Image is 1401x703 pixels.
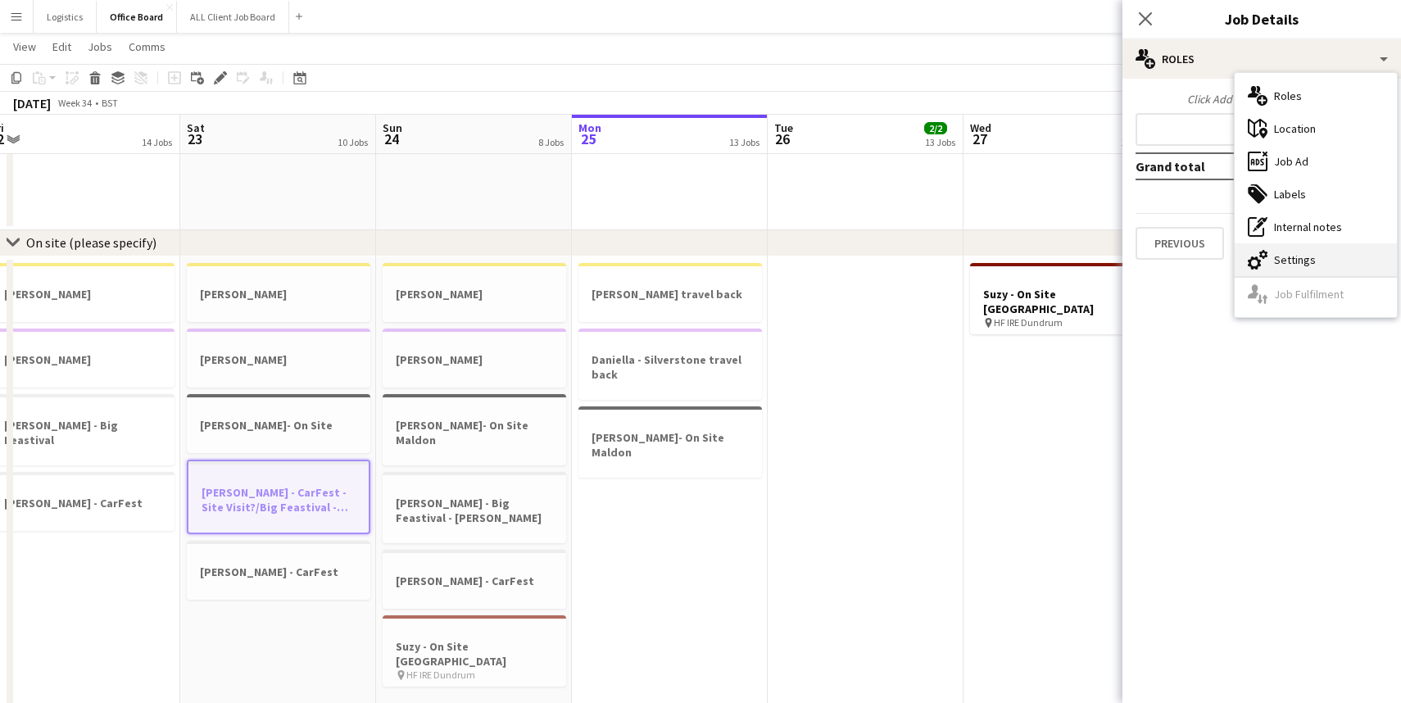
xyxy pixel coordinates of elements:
span: Sat [187,120,205,135]
h3: [PERSON_NAME] - CarFest - Site Visit?/Big Feastival - [PERSON_NAME] [188,485,369,515]
h3: [PERSON_NAME] [187,287,370,302]
div: 10 Jobs [338,136,368,148]
button: Previous [1136,227,1224,260]
span: Comms [129,39,165,54]
app-job-card: [PERSON_NAME] - CarFest [187,541,370,600]
app-job-card: [PERSON_NAME] travel back [578,263,762,322]
span: Tue [774,120,793,135]
app-job-card: [PERSON_NAME]- On Site Maldon [383,394,566,465]
div: BST [102,97,118,109]
a: Comms [122,36,172,57]
app-job-card: [PERSON_NAME] [383,329,566,388]
span: Wed [970,120,991,135]
div: Settings [1235,243,1397,276]
div: Click Add Role to add new role [1136,92,1388,107]
a: Edit [46,36,78,57]
span: Jobs [88,39,112,54]
h3: [PERSON_NAME] - Big Feastival - [PERSON_NAME] [383,496,566,525]
div: Roles [1235,79,1397,112]
app-job-card: [PERSON_NAME] - CarFest - Site Visit?/Big Feastival - [PERSON_NAME] [187,460,370,534]
a: View [7,36,43,57]
h3: [PERSON_NAME] [383,287,566,302]
app-job-card: [PERSON_NAME] - Big Feastival - [PERSON_NAME] [383,472,566,543]
span: 24 [380,129,402,148]
h3: [PERSON_NAME] [383,352,566,367]
app-job-card: [PERSON_NAME]- On Site Maldon [578,406,762,478]
h3: [PERSON_NAME]- On Site [187,418,370,433]
span: Week 34 [54,97,95,109]
div: On site (please specify) [26,234,156,251]
span: Mon [578,120,601,135]
span: HF IRE Dundrum [406,669,475,681]
button: Add role [1136,113,1388,146]
h3: [PERSON_NAME]- On Site Maldon [578,430,762,460]
a: Jobs [81,36,119,57]
div: Internal notes [1235,211,1397,243]
button: ALL Client Job Board [177,1,289,33]
h3: [PERSON_NAME] travel back [578,287,762,302]
div: Location [1235,112,1397,145]
app-job-card: Suzy - On Site [GEOGRAPHIC_DATA] HF IRE Dundrum [970,263,1154,334]
span: View [13,39,36,54]
h3: [PERSON_NAME] - CarFest [187,565,370,579]
app-job-card: Daniella - Silverstone travel back [578,329,762,400]
div: 13 Jobs [1121,136,1151,148]
button: Logistics [34,1,97,33]
div: 8 Jobs [538,136,564,148]
span: 27 [968,129,991,148]
span: 25 [576,129,601,148]
app-job-card: [PERSON_NAME]- On Site [187,394,370,453]
app-job-card: [PERSON_NAME] [187,263,370,322]
h3: Job Details [1122,8,1401,29]
app-job-card: Suzy - On Site [GEOGRAPHIC_DATA] HF IRE Dundrum [383,615,566,687]
button: Office Board [97,1,177,33]
span: 26 [772,129,793,148]
span: HF IRE Dundrum [994,316,1063,329]
div: [DATE] [13,95,51,111]
div: 13 Jobs [729,136,759,148]
span: Sun [383,120,402,135]
div: 14 Jobs [142,136,172,148]
span: Edit [52,39,71,54]
td: Grand total [1136,153,1310,179]
h3: Suzy - On Site [GEOGRAPHIC_DATA] [970,287,1154,316]
div: Roles [1122,39,1401,79]
app-job-card: [PERSON_NAME] [383,263,566,322]
h3: [PERSON_NAME]- On Site Maldon [383,418,566,447]
h3: Daniella - Silverstone travel back [578,352,762,382]
app-job-card: [PERSON_NAME] - CarFest [383,550,566,609]
app-job-card: [PERSON_NAME] [187,329,370,388]
div: Job Ad [1235,145,1397,178]
div: Labels [1235,178,1397,211]
h3: [PERSON_NAME] [187,352,370,367]
span: 2/2 [924,122,947,134]
span: 23 [184,129,205,148]
div: 13 Jobs [925,136,955,148]
h3: [PERSON_NAME] - CarFest [383,574,566,588]
h3: Suzy - On Site [GEOGRAPHIC_DATA] [383,639,566,669]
